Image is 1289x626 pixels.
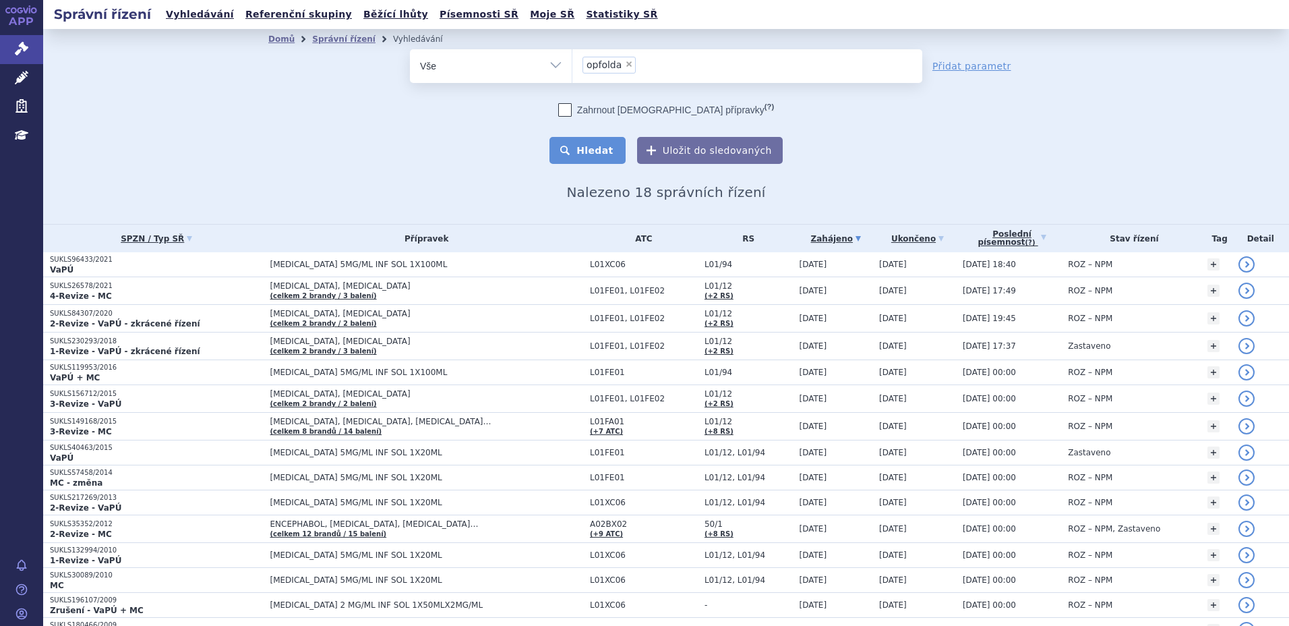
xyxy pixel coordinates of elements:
[50,373,100,382] strong: VaPÚ + MC
[270,575,584,585] span: [MEDICAL_DATA] 5MG/ML INF SOL 1X20ML
[270,292,377,300] a: (celkem 2 brandy / 3 balení)
[590,473,698,482] span: L01FE01
[765,103,774,111] abbr: (?)
[963,448,1016,457] span: [DATE] 00:00
[1068,394,1112,403] span: ROZ – NPM
[963,422,1016,431] span: [DATE] 00:00
[1201,225,1232,252] th: Tag
[800,368,827,377] span: [DATE]
[50,443,264,453] p: SUKLS40463/2015
[526,5,578,24] a: Moje SŘ
[963,368,1016,377] span: [DATE] 00:00
[1068,600,1112,610] span: ROZ – NPM
[879,229,956,248] a: Ukončeno
[268,34,295,44] a: Domů
[50,556,121,565] strong: 1-Revize - VaPÚ
[1238,494,1255,511] a: detail
[50,309,264,318] p: SUKLS84307/2020
[1068,422,1112,431] span: ROZ – NPM
[1207,258,1220,271] a: +
[963,394,1016,403] span: [DATE] 00:00
[705,320,733,327] a: (+2 RS)
[1207,366,1220,378] a: +
[1207,523,1220,535] a: +
[1061,225,1201,252] th: Stav řízení
[705,400,733,407] a: (+2 RS)
[1068,286,1112,295] span: ROZ – NPM
[50,389,264,399] p: SUKLS156712/2015
[705,368,793,377] span: L01/94
[963,550,1016,560] span: [DATE] 00:00
[50,519,264,529] p: SUKLS35352/2012
[963,341,1016,351] span: [DATE] 17:37
[705,448,793,457] span: L01/12, L01/94
[963,286,1016,295] span: [DATE] 17:49
[879,473,907,482] span: [DATE]
[963,473,1016,482] span: [DATE] 00:00
[590,498,698,507] span: L01XC06
[270,260,584,269] span: [MEDICAL_DATA] 5MG/ML INF SOL 1X100ML
[1238,418,1255,434] a: detail
[436,5,522,24] a: Písemnosti SŘ
[1238,283,1255,299] a: detail
[590,417,698,426] span: L01FA01
[879,448,907,457] span: [DATE]
[50,596,264,605] p: SUKLS196107/2009
[879,575,907,585] span: [DATE]
[800,341,827,351] span: [DATE]
[50,347,200,356] strong: 1-Revize - VaPÚ - zkrácené řízení
[590,368,698,377] span: L01FE01
[50,229,264,248] a: SPZN / Typ SŘ
[800,550,827,560] span: [DATE]
[50,319,200,329] strong: 2-Revize - VaPÚ - zkrácené řízení
[963,524,1016,534] span: [DATE] 00:00
[1238,338,1255,354] a: detail
[800,448,827,457] span: [DATE]
[590,550,698,560] span: L01XC06
[1238,445,1255,461] a: detail
[705,575,793,585] span: L01/12, L01/94
[50,546,264,555] p: SUKLS132994/2010
[270,389,584,399] span: [MEDICAL_DATA], [MEDICAL_DATA]
[582,5,661,24] a: Statistiky SŘ
[270,281,584,291] span: [MEDICAL_DATA], [MEDICAL_DATA]
[50,493,264,503] p: SUKLS217269/2013
[1068,473,1112,482] span: ROZ – NPM
[1207,393,1220,405] a: +
[1068,314,1112,323] span: ROZ – NPM
[1238,547,1255,563] a: detail
[270,337,584,346] span: [MEDICAL_DATA], [MEDICAL_DATA]
[50,363,264,372] p: SUKLS119953/2016
[1238,391,1255,407] a: detail
[879,600,907,610] span: [DATE]
[963,260,1016,269] span: [DATE] 18:40
[705,389,793,399] span: L01/12
[1238,597,1255,613] a: detail
[963,314,1016,323] span: [DATE] 19:45
[1238,256,1255,273] a: detail
[1207,340,1220,352] a: +
[590,600,698,610] span: L01XC06
[1238,521,1255,537] a: detail
[705,550,793,560] span: L01/12, L01/94
[50,581,64,590] strong: MC
[50,571,264,580] p: SUKLS30089/2010
[879,498,907,507] span: [DATE]
[800,575,827,585] span: [DATE]
[1238,364,1255,380] a: detail
[1207,472,1220,484] a: +
[1207,312,1220,324] a: +
[590,394,698,403] span: L01FE01, L01FE02
[50,453,73,463] strong: VaPÚ
[1238,469,1255,486] a: detail
[963,498,1016,507] span: [DATE] 00:00
[50,606,144,615] strong: Zrušení - VaPÚ + MC
[270,417,584,426] span: [MEDICAL_DATA], [MEDICAL_DATA], [MEDICAL_DATA]…
[800,229,873,248] a: Zahájeno
[1068,368,1112,377] span: ROZ – NPM
[705,600,793,610] span: -
[1068,524,1160,534] span: ROZ – NPM, Zastaveno
[162,5,238,24] a: Vyhledávání
[1232,225,1289,252] th: Detail
[879,550,907,560] span: [DATE]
